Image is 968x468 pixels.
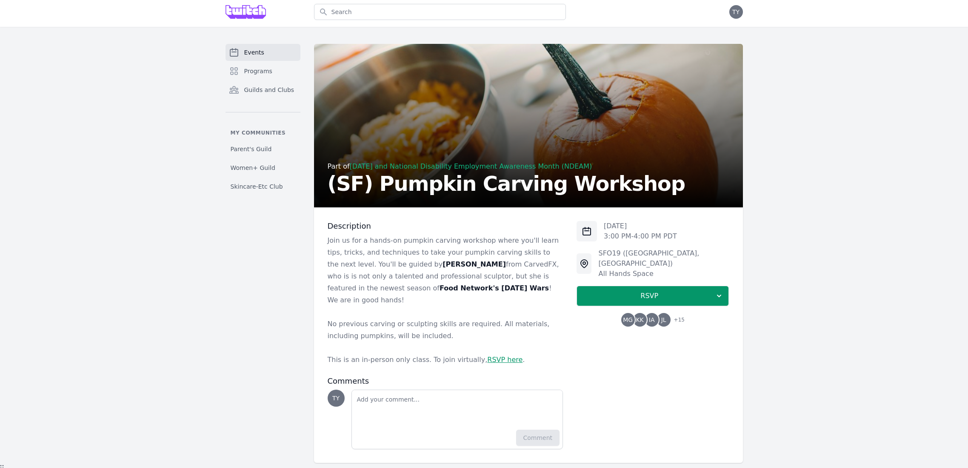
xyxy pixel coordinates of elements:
[584,291,715,301] span: RSVP
[226,141,300,157] a: Parent's Guild
[244,86,294,94] span: Guilds and Clubs
[226,179,300,194] a: Skincare-Etc Club
[314,4,566,20] input: Search
[577,286,729,306] button: RSVP
[328,221,563,231] h3: Description
[604,221,677,231] p: [DATE]
[328,318,563,342] p: No previous carving or sculpting skills are required. All materials, including pumpkins, will be ...
[226,44,300,194] nav: Sidebar
[231,164,275,172] span: Women+ Guild
[328,173,685,194] h2: (SF) Pumpkin Carving Workshop
[226,44,300,61] a: Events
[231,145,272,153] span: Parent's Guild
[328,354,563,366] p: This is an in-person only class. To join virtually, .
[226,63,300,80] a: Programs
[487,356,523,364] a: RSVP here
[350,162,592,170] a: [DATE] and National Disability Employment Awareness Month (NDEAM)
[732,9,740,15] span: TY
[598,269,729,279] div: All Hands Space
[244,67,272,75] span: Programs
[516,430,560,446] button: Comment
[328,376,563,386] h3: Comments
[729,5,743,19] button: TY
[332,395,340,401] span: TY
[661,317,666,323] span: JL
[328,235,563,306] p: Join us for a hands-on pumpkin carving workshop where you'll learn tips, tricks, and techniques t...
[440,284,549,292] strong: Food Network's [DATE] Wars
[328,161,685,172] div: Part of
[636,317,643,323] span: KK
[649,317,655,323] span: IA
[226,129,300,136] p: My communities
[669,315,685,327] span: + 15
[231,182,283,191] span: Skincare-Etc Club
[244,48,264,57] span: Events
[604,231,677,241] p: 3:00 PM - 4:00 PM PDT
[443,260,506,268] strong: [PERSON_NAME]
[226,160,300,175] a: Women+ Guild
[623,317,633,323] span: MG
[226,81,300,98] a: Guilds and Clubs
[226,5,266,19] img: Grove
[598,248,729,269] div: SFO19 ([GEOGRAPHIC_DATA], [GEOGRAPHIC_DATA])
